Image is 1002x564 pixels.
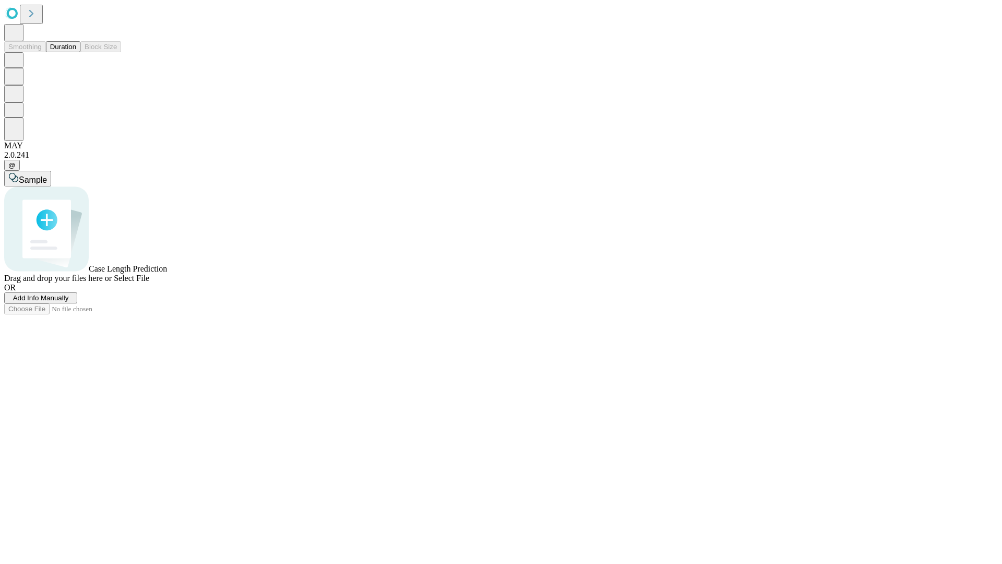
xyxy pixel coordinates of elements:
[4,141,998,150] div: MAY
[19,175,47,184] span: Sample
[4,150,998,160] div: 2.0.241
[4,171,51,186] button: Sample
[114,274,149,283] span: Select File
[89,264,167,273] span: Case Length Prediction
[4,292,77,303] button: Add Info Manually
[4,41,46,52] button: Smoothing
[46,41,80,52] button: Duration
[4,160,20,171] button: @
[13,294,69,302] span: Add Info Manually
[80,41,121,52] button: Block Size
[4,274,112,283] span: Drag and drop your files here or
[4,283,16,292] span: OR
[8,161,16,169] span: @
